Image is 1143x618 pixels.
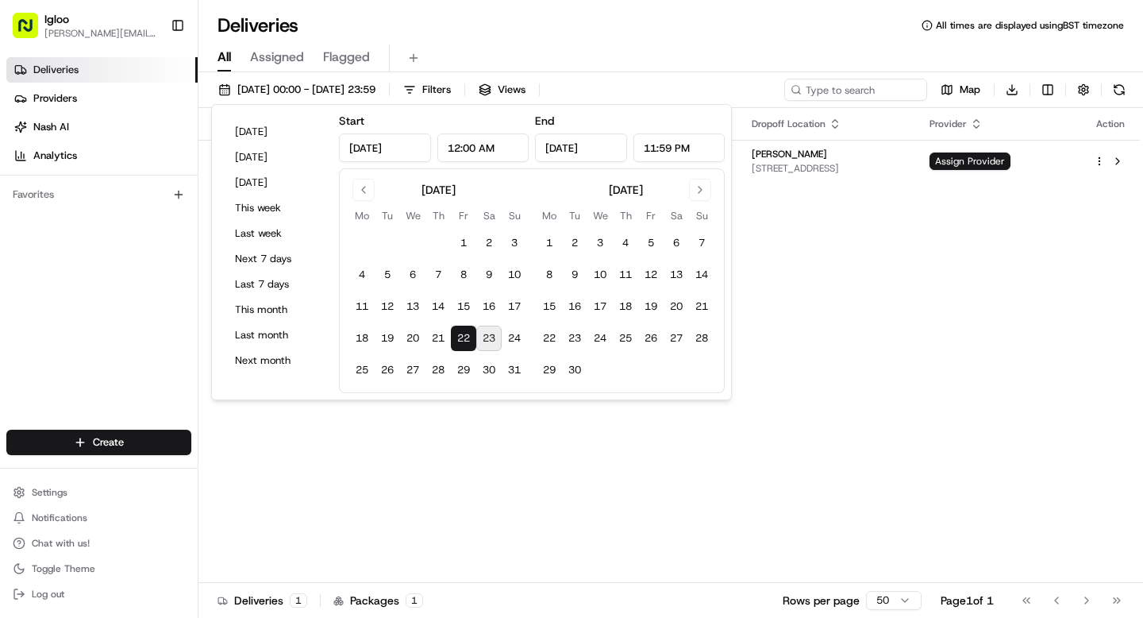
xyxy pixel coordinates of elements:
button: Next 7 days [228,248,323,270]
div: 💻 [134,232,147,245]
label: End [535,114,554,128]
button: Last week [228,222,323,245]
span: Create [93,435,124,450]
button: 30 [562,357,587,383]
button: 22 [451,326,476,351]
button: 3 [587,230,613,256]
button: 7 [425,262,451,288]
button: Refresh [1108,79,1130,101]
button: 8 [537,262,562,288]
input: Type to search [784,79,927,101]
div: Page 1 of 1 [941,593,994,608]
button: This month [228,299,323,321]
button: [DATE] [228,146,323,168]
div: Action [1094,118,1127,130]
button: 25 [349,357,375,383]
input: Date [339,133,431,162]
div: 📗 [16,232,29,245]
div: 1 [406,593,423,608]
a: Nash AI [6,114,198,140]
label: Start [339,114,364,128]
button: [DATE] [228,172,323,194]
p: Rows per page [783,593,860,608]
div: Start new chat [54,152,260,168]
button: 7 [689,230,714,256]
button: 29 [537,357,562,383]
button: Igloo [44,11,69,27]
input: Time [633,133,725,162]
button: 11 [349,294,375,319]
button: Settings [6,481,191,504]
th: Monday [537,207,562,224]
th: Wednesday [587,207,613,224]
span: Log out [32,588,64,601]
img: 1736555255976-a54dd68f-1ca7-489b-9aae-adbdc363a1c4 [16,152,44,180]
button: 24 [502,326,527,351]
button: 15 [451,294,476,319]
button: 13 [664,262,689,288]
span: Assign Provider [929,153,1010,170]
span: Providers [33,91,77,106]
a: 💻API Documentation [128,224,261,253]
span: Dropoff Location [752,118,825,130]
button: [DATE] 00:00 - [DATE] 23:59 [211,79,383,101]
button: 2 [476,230,502,256]
p: Welcome 👋 [16,64,289,89]
button: 24 [587,326,613,351]
button: 9 [562,262,587,288]
button: 5 [375,262,400,288]
button: Start new chat [270,156,289,176]
th: Tuesday [562,207,587,224]
button: 14 [689,262,714,288]
div: [DATE] [609,182,643,198]
button: 1 [451,230,476,256]
th: Saturday [664,207,689,224]
button: 27 [400,357,425,383]
span: Views [498,83,525,97]
button: 21 [425,326,451,351]
span: Settings [32,486,67,499]
button: Last month [228,324,323,346]
a: Powered byPylon [112,268,192,281]
div: Favorites [6,182,191,207]
button: 19 [375,326,400,351]
th: Wednesday [400,207,425,224]
span: Notifications [32,512,87,524]
button: 3 [502,230,527,256]
button: 11 [613,262,638,288]
th: Tuesday [375,207,400,224]
div: Deliveries [217,593,307,608]
button: 16 [476,294,502,319]
button: 22 [537,326,562,351]
button: 12 [375,294,400,319]
button: Create [6,430,191,455]
span: Filters [422,83,451,97]
img: Nash [16,16,48,48]
button: 15 [537,294,562,319]
button: 29 [451,357,476,383]
span: Knowledge Base [32,230,121,246]
input: Time [437,133,529,162]
button: This week [228,197,323,219]
button: 9 [476,262,502,288]
button: 25 [613,326,638,351]
span: [PERSON_NAME] [752,148,827,160]
span: Pylon [158,269,192,281]
a: 📗Knowledge Base [10,224,128,253]
th: Friday [451,207,476,224]
button: 23 [476,326,502,351]
button: Log out [6,583,191,605]
th: Sunday [689,207,714,224]
button: Go to next month [689,179,711,201]
button: 17 [587,294,613,319]
a: Deliveries [6,57,198,83]
button: 21 [689,294,714,319]
button: 19 [638,294,664,319]
span: [STREET_ADDRESS] [752,162,904,175]
a: Providers [6,86,198,111]
button: 20 [664,294,689,319]
span: Map [960,83,980,97]
th: Saturday [476,207,502,224]
button: [PERSON_NAME][EMAIL_ADDRESS][DOMAIN_NAME] [44,27,158,40]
